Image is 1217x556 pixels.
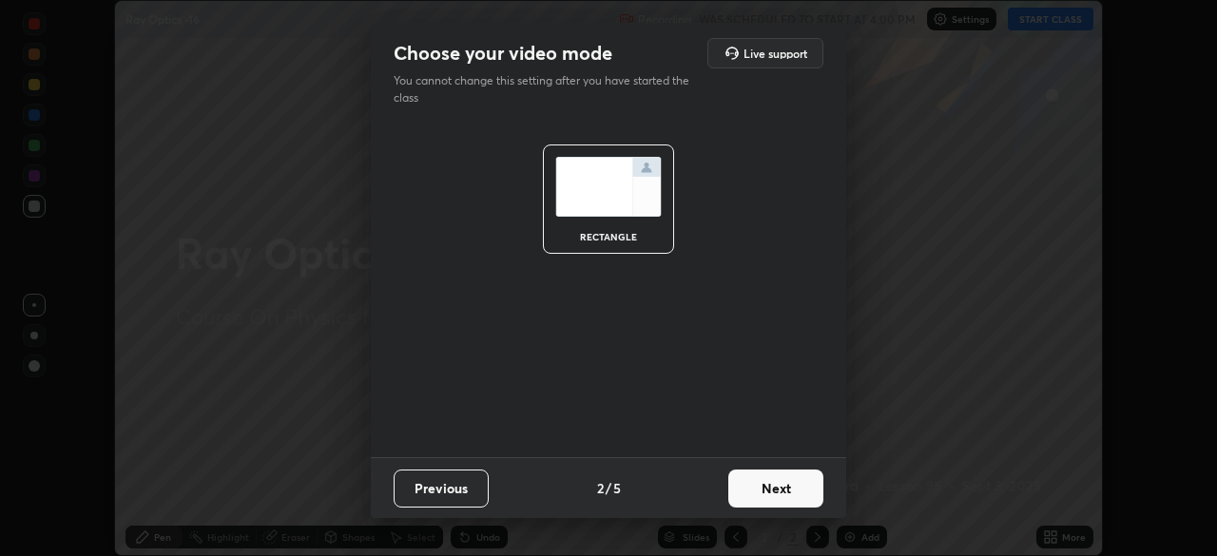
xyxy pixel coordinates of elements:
[744,48,807,59] h5: Live support
[570,232,647,241] div: rectangle
[394,470,489,508] button: Previous
[728,470,823,508] button: Next
[606,478,611,498] h4: /
[394,72,702,106] p: You cannot change this setting after you have started the class
[555,157,662,217] img: normalScreenIcon.ae25ed63.svg
[597,478,604,498] h4: 2
[394,41,612,66] h2: Choose your video mode
[613,478,621,498] h4: 5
